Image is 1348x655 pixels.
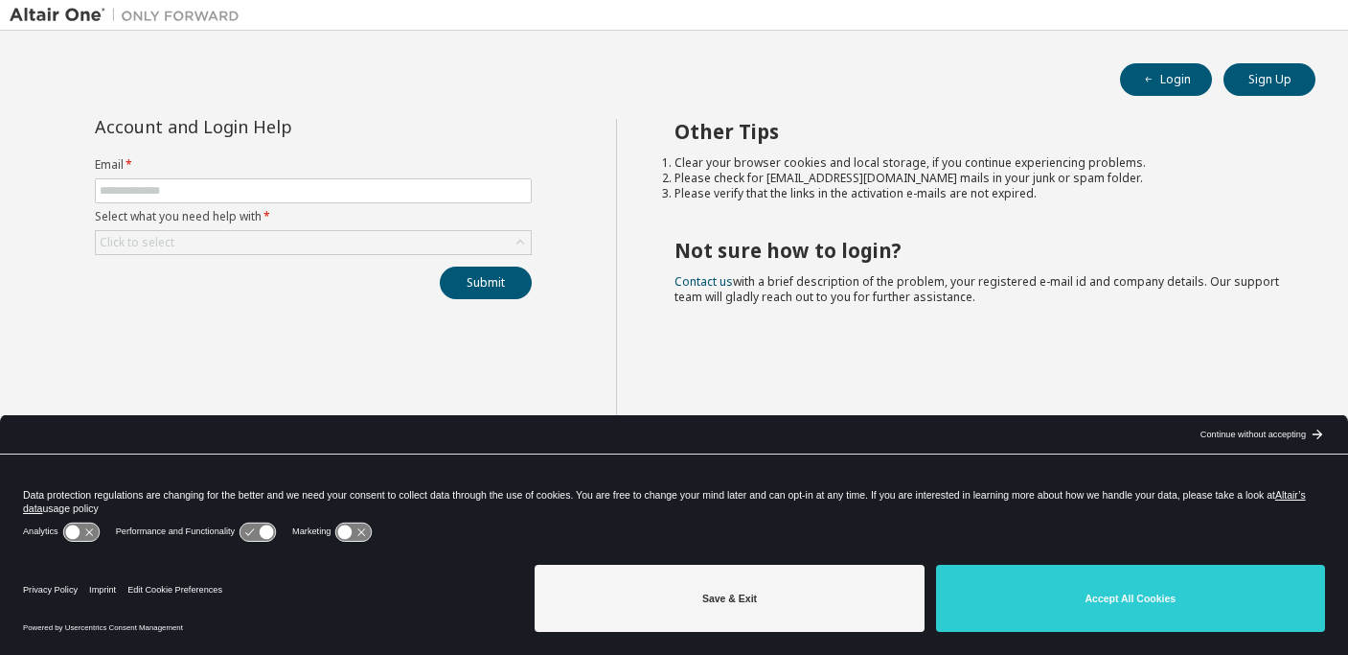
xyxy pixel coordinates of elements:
[674,273,733,290] a: Contact us
[674,171,1281,186] li: Please check for [EMAIL_ADDRESS][DOMAIN_NAME] mails in your junk or spam folder.
[674,119,1281,144] h2: Other Tips
[1223,63,1315,96] button: Sign Up
[440,267,532,299] button: Submit
[95,157,532,173] label: Email
[674,273,1279,305] span: with a brief description of the problem, your registered e-mail id and company details. Our suppo...
[95,209,532,224] label: Select what you need help with
[96,231,531,254] div: Click to select
[10,6,249,25] img: Altair One
[674,155,1281,171] li: Clear your browser cookies and local storage, if you continue experiencing problems.
[100,235,174,250] div: Click to select
[674,238,1281,263] h2: Not sure how to login?
[674,186,1281,201] li: Please verify that the links in the activation e-mails are not expired.
[95,119,445,134] div: Account and Login Help
[1120,63,1212,96] button: Login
